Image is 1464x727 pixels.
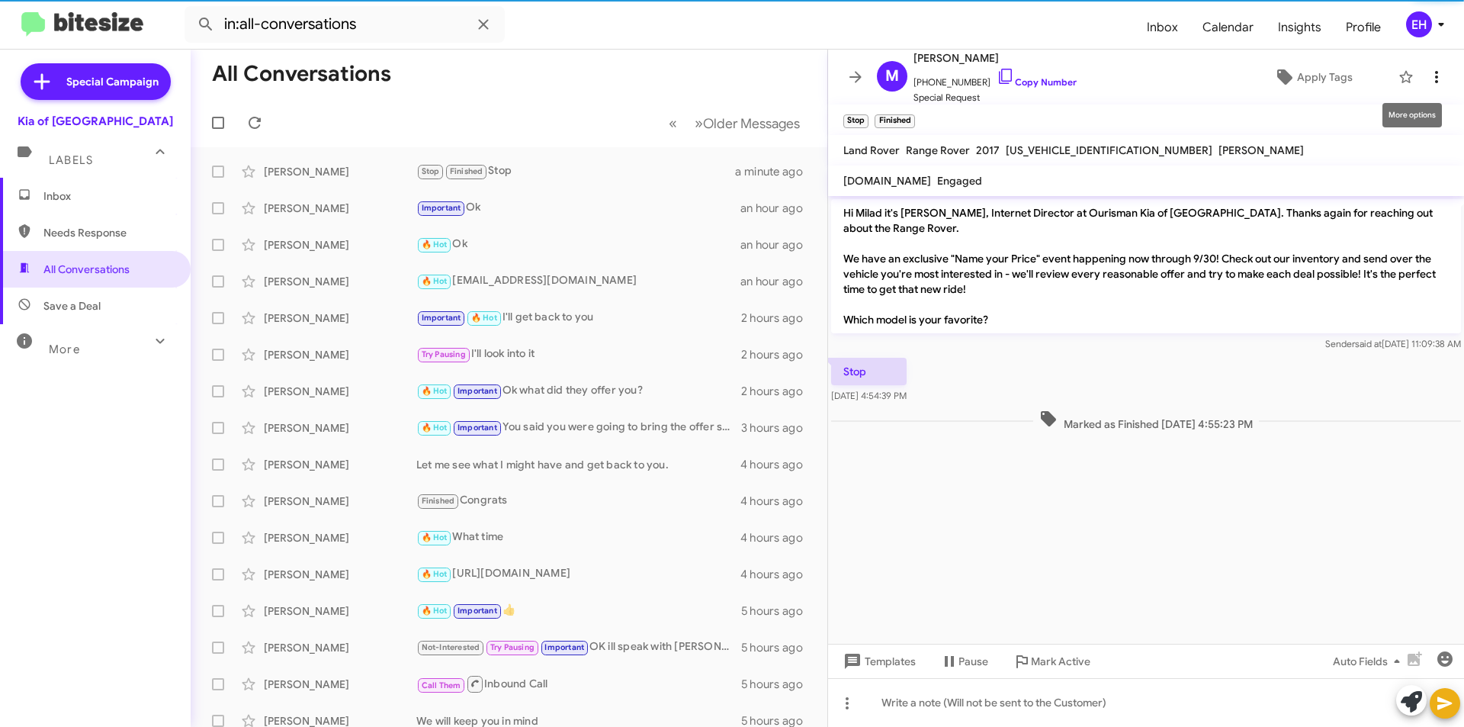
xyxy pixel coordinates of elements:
span: [PHONE_NUMBER] [913,67,1077,90]
div: [PERSON_NAME] [264,530,416,545]
span: Call Them [422,680,461,690]
div: OK ill speak with [PERSON_NAME] and get back to you [416,639,741,656]
a: Special Campaign [21,63,171,100]
h1: All Conversations [212,62,391,86]
div: [PERSON_NAME] [264,384,416,399]
div: Ok [416,236,740,253]
span: Inbox [1135,5,1190,50]
div: [PERSON_NAME] [264,201,416,216]
div: [EMAIL_ADDRESS][DOMAIN_NAME] [416,272,740,290]
span: 🔥 Hot [422,569,448,579]
button: Previous [660,108,686,139]
div: 👍 [416,602,741,619]
div: You said you were going to bring the offer sheet by so I can see about beating it [416,419,741,436]
div: Let me see what I might have and get back to you. [416,457,740,472]
div: Stop [416,162,735,180]
a: Calendar [1190,5,1266,50]
span: said at [1355,338,1382,349]
span: « [669,114,677,133]
span: All Conversations [43,262,130,277]
button: Next [685,108,809,139]
div: Ok [416,199,740,217]
div: Ok what did they offer you? [416,382,741,400]
span: M [885,64,899,88]
div: I'll get back to you [416,309,741,327]
span: [PERSON_NAME] [1218,143,1304,157]
span: Marked as Finished [DATE] 4:55:23 PM [1033,410,1259,432]
span: [PERSON_NAME] [913,49,1077,67]
button: Mark Active [1000,648,1103,675]
div: What time [416,529,740,546]
div: More options [1382,103,1442,127]
span: Important [544,642,584,652]
span: Apply Tags [1297,63,1353,91]
div: 4 hours ago [740,494,815,509]
span: Inbox [43,188,173,204]
input: Search [185,6,505,43]
span: Land Rover [843,143,900,157]
span: 🔥 Hot [422,386,448,396]
div: 3 hours ago [741,420,815,436]
div: [PERSON_NAME] [264,677,416,692]
a: Profile [1334,5,1393,50]
span: 🔥 Hot [422,532,448,542]
div: 5 hours ago [741,677,815,692]
div: a minute ago [735,164,815,179]
span: Sender [DATE] 11:09:38 AM [1325,338,1461,349]
span: » [695,114,703,133]
small: Finished [875,114,914,128]
span: Try Pausing [422,349,466,359]
a: Insights [1266,5,1334,50]
nav: Page navigation example [660,108,809,139]
span: Pause [958,648,988,675]
div: [PERSON_NAME] [264,494,416,509]
div: [PERSON_NAME] [264,310,416,326]
button: Apply Tags [1234,63,1391,91]
div: [PERSON_NAME] [264,237,416,253]
div: [PERSON_NAME] [264,567,416,582]
span: More [49,343,80,356]
div: 2 hours ago [741,310,815,326]
span: Engaged [937,174,982,188]
span: 🔥 Hot [422,423,448,433]
span: Range Rover [906,143,970,157]
div: 5 hours ago [741,603,815,619]
a: Copy Number [997,76,1077,88]
div: [PERSON_NAME] [264,603,416,619]
span: Important [422,203,461,213]
div: Kia of [GEOGRAPHIC_DATA] [18,114,173,129]
div: EH [1406,11,1432,37]
div: Congrats [416,492,740,510]
div: an hour ago [740,274,815,289]
div: 2 hours ago [741,384,815,399]
span: Try Pausing [490,642,535,652]
span: Important [422,313,461,323]
div: [PERSON_NAME] [264,274,416,289]
span: Stop [422,166,440,176]
span: [DATE] 4:54:39 PM [831,390,907,401]
span: Auto Fields [1333,648,1406,675]
div: [PERSON_NAME] [264,164,416,179]
small: Stop [843,114,868,128]
p: Hi Milad it's [PERSON_NAME], Internet Director at Ourisman Kia of [GEOGRAPHIC_DATA]. Thanks again... [831,199,1461,333]
span: Not-Interested [422,642,480,652]
div: 4 hours ago [740,457,815,472]
div: [PERSON_NAME] [264,457,416,472]
div: I'll look into it [416,346,741,363]
span: Finished [450,166,483,176]
span: Templates [840,648,916,675]
div: [PERSON_NAME] [264,347,416,362]
span: Needs Response [43,225,173,240]
span: Special Request [913,90,1077,105]
span: Important [457,606,497,616]
span: 🔥 Hot [422,606,448,616]
span: Labels [49,153,93,167]
p: Stop [831,358,907,385]
div: 4 hours ago [740,530,815,545]
div: [PERSON_NAME] [264,420,416,436]
div: an hour ago [740,237,815,253]
div: [URL][DOMAIN_NAME] [416,565,740,583]
div: Inbound Call [416,674,741,693]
